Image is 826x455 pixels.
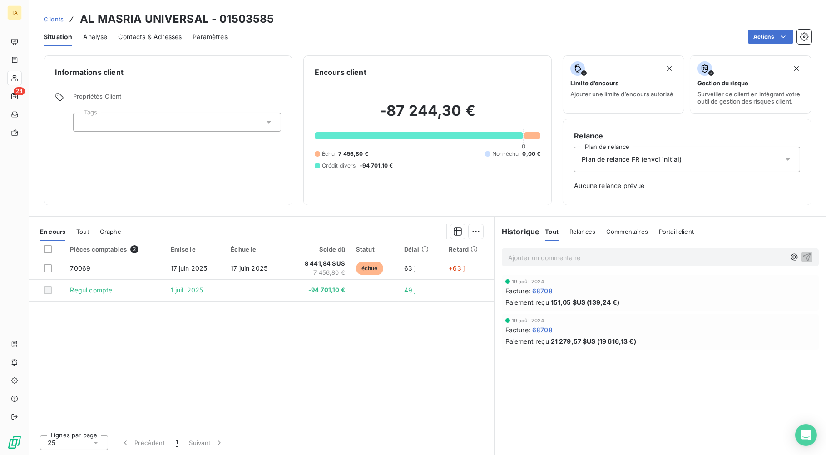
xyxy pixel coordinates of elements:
span: 7 456,80 € [291,268,345,277]
span: Situation [44,32,72,41]
span: Non-échu [492,150,519,158]
span: Tout [76,228,89,235]
span: 0 [522,143,525,150]
span: Aucune relance prévue [574,181,800,190]
span: Facture : [505,286,530,296]
input: Ajouter une valeur [81,118,88,126]
span: Crédit divers [322,162,356,170]
span: 7 456,80 € [338,150,368,158]
span: 19 août 2024 [512,279,544,284]
span: 1 juil. 2025 [171,286,203,294]
span: Regul compte [70,286,113,294]
button: Suivant [183,433,229,452]
h6: Relance [574,130,800,141]
span: Relances [569,228,595,235]
span: Analyse [83,32,107,41]
button: 1 [170,433,183,452]
span: 2 [130,245,138,253]
span: 17 juin 2025 [171,264,208,272]
h6: Informations client [55,67,281,78]
span: 70069 [70,264,91,272]
span: -94 701,10 € [291,286,345,295]
div: Émise le [171,246,220,253]
span: 24 [14,87,25,95]
span: Gestion du risque [697,79,748,87]
div: Statut [356,246,393,253]
span: Commentaires [606,228,648,235]
span: Portail client [659,228,694,235]
span: En cours [40,228,65,235]
span: Paiement reçu [505,297,549,307]
span: Limite d’encours [570,79,618,87]
a: 24 [7,89,21,104]
span: 0,00 € [522,150,540,158]
div: Échue le [231,246,280,253]
span: Contacts & Adresses [118,32,182,41]
button: Précédent [115,433,170,452]
button: Limite d’encoursAjouter une limite d’encours autorisé [563,55,684,114]
span: Échu [322,150,335,158]
h3: AL MASRIA UNIVERSAL - 01503585 [80,11,274,27]
span: Tout [545,228,559,235]
span: échue [356,262,383,275]
span: Paramètres [193,32,228,41]
span: 68708 [532,286,553,296]
span: +63 j [449,264,465,272]
span: -94 701,10 € [360,162,393,170]
span: 25 [48,438,55,447]
span: 21 279,57 $US (19 616,13 €) [551,336,636,346]
h6: Historique [495,226,540,237]
img: Logo LeanPay [7,435,22,450]
div: Open Intercom Messenger [795,424,817,446]
span: 19 août 2024 [512,318,544,323]
span: 63 j [404,264,416,272]
div: Solde dû [291,246,345,253]
span: 1 [176,438,178,447]
span: 68708 [532,325,553,335]
div: TA [7,5,22,20]
h6: Encours client [315,67,366,78]
span: 49 j [404,286,416,294]
span: 8 441,84 $US [291,259,345,268]
span: Paiement reçu [505,336,549,346]
span: Plan de relance FR (envoi initial) [582,155,682,164]
div: Délai [404,246,438,253]
span: 151,05 $US (139,24 €) [551,297,619,307]
a: Clients [44,15,64,24]
span: Graphe [100,228,121,235]
h2: -87 244,30 € [315,102,541,129]
span: Ajouter une limite d’encours autorisé [570,90,673,98]
span: Surveiller ce client en intégrant votre outil de gestion des risques client. [697,90,804,105]
button: Actions [748,30,793,44]
button: Gestion du risqueSurveiller ce client en intégrant votre outil de gestion des risques client. [690,55,811,114]
span: Facture : [505,325,530,335]
span: Propriétés Client [73,93,281,105]
span: 17 juin 2025 [231,264,267,272]
div: Pièces comptables [70,245,160,253]
span: Clients [44,15,64,23]
div: Retard [449,246,488,253]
